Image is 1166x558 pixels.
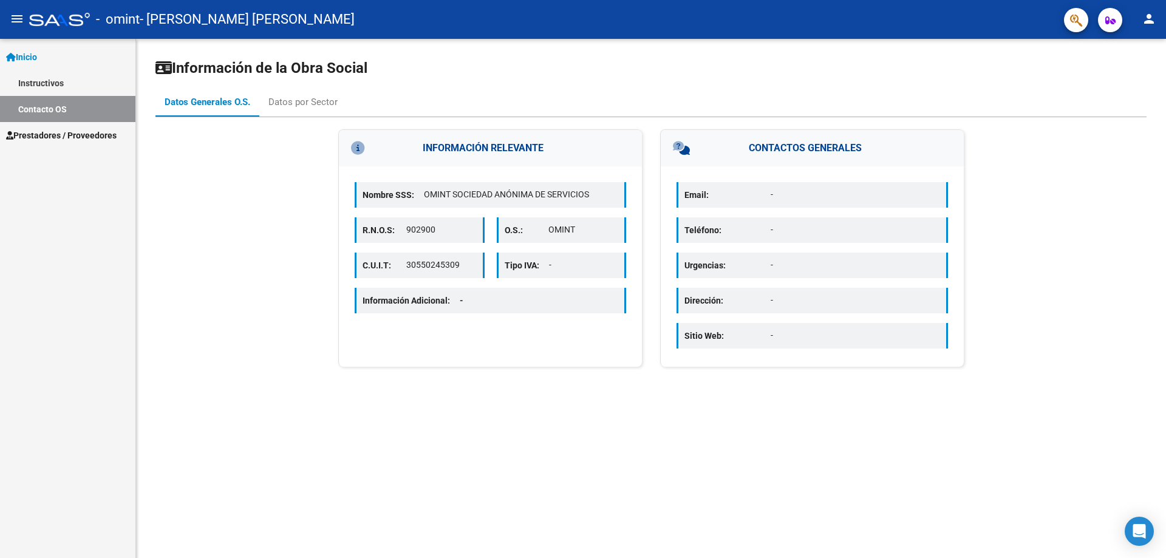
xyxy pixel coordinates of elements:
[363,259,406,272] p: C.U.I.T:
[406,223,476,236] p: 902900
[96,6,140,33] span: - omint
[363,294,473,307] p: Información Adicional:
[424,188,618,201] p: OMINT SOCIEDAD ANÓNIMA DE SERVICIOS
[140,6,355,33] span: - [PERSON_NAME] [PERSON_NAME]
[505,259,549,272] p: Tipo IVA:
[1125,517,1154,546] div: Open Intercom Messenger
[165,95,250,109] div: Datos Generales O.S.
[6,50,37,64] span: Inicio
[684,329,771,342] p: Sitio Web:
[771,188,940,201] p: -
[460,296,463,305] span: -
[771,329,940,342] p: -
[10,12,24,26] mat-icon: menu
[6,129,117,142] span: Prestadores / Proveedores
[771,294,940,307] p: -
[771,259,940,271] p: -
[684,259,771,272] p: Urgencias:
[684,294,771,307] p: Dirección:
[505,223,548,237] p: O.S.:
[661,130,964,166] h3: CONTACTOS GENERALES
[684,188,771,202] p: Email:
[155,58,1147,78] h1: Información de la Obra Social
[363,223,406,237] p: R.N.O.S:
[771,223,940,236] p: -
[549,259,619,271] p: -
[363,188,424,202] p: Nombre SSS:
[268,95,338,109] div: Datos por Sector
[684,223,771,237] p: Teléfono:
[1142,12,1156,26] mat-icon: person
[548,223,618,236] p: OMINT
[339,130,642,166] h3: INFORMACIÓN RELEVANTE
[406,259,476,271] p: 30550245309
